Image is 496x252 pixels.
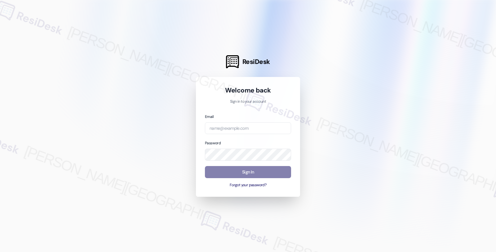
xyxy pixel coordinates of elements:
[205,99,291,105] p: Sign in to your account
[205,141,221,146] label: Password
[242,57,270,66] span: ResiDesk
[205,166,291,178] button: Sign In
[205,114,214,119] label: Email
[226,55,239,68] img: ResiDesk Logo
[205,122,291,134] input: name@example.com
[205,182,291,188] button: Forgot your password?
[205,86,291,95] h1: Welcome back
